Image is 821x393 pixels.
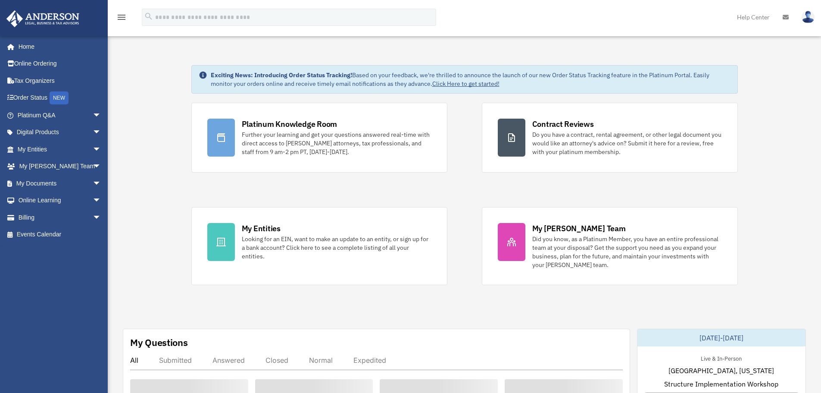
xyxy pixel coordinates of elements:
div: Submitted [159,356,192,365]
div: Contract Reviews [532,119,594,129]
a: Digital Productsarrow_drop_down [6,124,114,141]
a: My Documentsarrow_drop_down [6,175,114,192]
span: arrow_drop_down [93,141,110,158]
div: NEW [50,91,69,104]
span: Structure Implementation Workshop [664,379,778,389]
a: Billingarrow_drop_down [6,209,114,226]
div: My Entities [242,223,281,234]
div: Normal [309,356,333,365]
a: My Entitiesarrow_drop_down [6,141,114,158]
div: Did you know, as a Platinum Member, you have an entire professional team at your disposal? Get th... [532,235,722,269]
a: Home [6,38,110,55]
img: Anderson Advisors Platinum Portal [4,10,82,27]
a: My [PERSON_NAME] Teamarrow_drop_down [6,158,114,175]
div: Looking for an EIN, want to make an update to an entity, or sign up for a bank account? Click her... [242,235,431,261]
a: Contract Reviews Do you have a contract, rental agreement, or other legal document you would like... [482,103,738,173]
strong: Exciting News: Introducing Order Status Tracking! [211,71,352,79]
a: Platinum Knowledge Room Further your learning and get your questions answered real-time with dire... [191,103,447,173]
div: Do you have a contract, rental agreement, or other legal document you would like an attorney's ad... [532,130,722,156]
a: My Entities Looking for an EIN, want to make an update to an entity, or sign up for a bank accoun... [191,207,447,285]
a: Online Learningarrow_drop_down [6,192,114,209]
div: All [130,356,138,365]
div: My [PERSON_NAME] Team [532,223,626,234]
div: Based on your feedback, we're thrilled to announce the launch of our new Order Status Tracking fe... [211,71,730,88]
a: Events Calendar [6,226,114,243]
div: Live & In-Person [694,353,749,362]
a: Tax Organizers [6,72,114,89]
a: Online Ordering [6,55,114,72]
img: User Pic [802,11,815,23]
i: search [144,12,153,21]
a: Click Here to get started! [432,80,499,88]
span: [GEOGRAPHIC_DATA], [US_STATE] [668,365,774,376]
span: arrow_drop_down [93,124,110,141]
i: menu [116,12,127,22]
span: arrow_drop_down [93,175,110,192]
div: Platinum Knowledge Room [242,119,337,129]
div: Answered [212,356,245,365]
a: My [PERSON_NAME] Team Did you know, as a Platinum Member, you have an entire professional team at... [482,207,738,285]
a: Platinum Q&Aarrow_drop_down [6,107,114,124]
a: menu [116,15,127,22]
span: arrow_drop_down [93,158,110,176]
div: [DATE]-[DATE] [637,329,805,346]
span: arrow_drop_down [93,209,110,226]
a: Order StatusNEW [6,89,114,107]
div: Closed [265,356,288,365]
span: arrow_drop_down [93,107,110,124]
span: arrow_drop_down [93,192,110,210]
div: My Questions [130,336,188,349]
div: Expedited [353,356,386,365]
div: Further your learning and get your questions answered real-time with direct access to [PERSON_NAM... [242,130,431,156]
